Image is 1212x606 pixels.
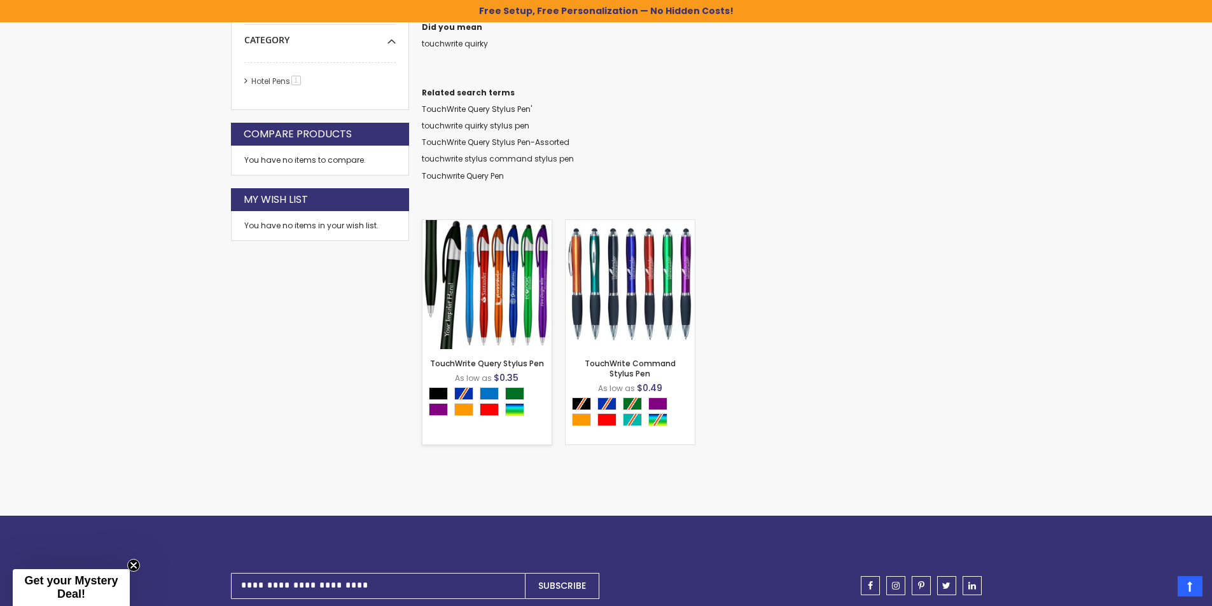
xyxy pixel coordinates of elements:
strong: My Wish List [244,193,308,207]
a: TouchWrite Query Stylus Pen [422,219,552,230]
iframe: Google Customer Reviews [1107,572,1212,606]
span: $0.35 [494,371,519,384]
a: Touchwrite Query Pen [422,170,504,181]
img: TouchWrite Command Stylus Pen [566,220,695,349]
span: As low as [598,383,635,394]
div: Select A Color [429,387,552,419]
a: facebook [861,576,880,595]
a: instagram [886,576,905,595]
a: linkedin [963,576,982,595]
div: Orange [454,403,473,416]
div: You have no items to compare. [231,146,409,176]
span: linkedin [968,581,976,590]
dt: Did you mean [422,22,982,32]
span: Subscribe [538,579,586,592]
a: TouchWrite Command Stylus Pen [566,219,695,230]
div: Get your Mystery Deal!Close teaser [13,569,130,606]
span: 1 [291,76,301,85]
span: twitter [942,581,951,590]
span: facebook [868,581,873,590]
div: Orange [572,413,591,426]
span: $0.49 [637,382,662,394]
div: Green [505,387,524,400]
button: Subscribe [525,573,599,599]
div: Assorted [505,403,524,416]
a: TouchWrite Command Stylus Pen [585,358,676,379]
div: Category [244,25,396,46]
span: As low as [455,373,492,383]
a: twitter [937,576,956,595]
a: touchwrite stylus command stylus pen [422,153,574,164]
a: Hotel Pens​1 [248,76,305,86]
span: pinterest [918,581,924,590]
a: touchwrite quirky [422,38,488,49]
div: Select A Color [572,397,695,429]
a: touchwrite quirky stylus pen [422,120,529,131]
div: Red [480,403,499,416]
span: instagram [892,581,900,590]
strong: Compare Products [244,127,352,141]
span: Get your Mystery Deal! [24,574,118,600]
dt: Related search terms [422,88,982,98]
img: TouchWrite Query Stylus Pen [422,220,552,349]
div: Purple [429,403,448,416]
div: Purple [648,397,667,410]
a: TouchWrite Query Stylus Pen [430,358,544,369]
div: Black [429,387,448,400]
div: You have no items in your wish list. [244,221,396,231]
button: Close teaser [127,559,140,572]
a: pinterest [912,576,931,595]
a: TouchWrite Query Stylus Pen-Assorted [422,137,569,148]
a: TouchWrite Query Stylus Pen' [422,104,532,114]
div: Red [597,413,616,426]
div: Blue Light [480,387,499,400]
